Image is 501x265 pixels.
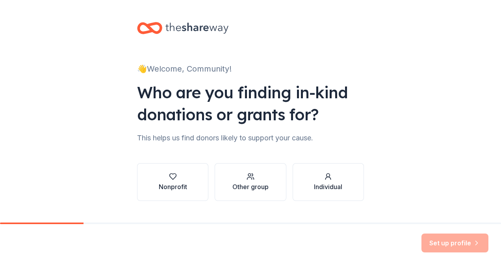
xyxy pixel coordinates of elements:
[137,163,208,201] button: Nonprofit
[215,163,286,201] button: Other group
[293,163,364,201] button: Individual
[137,63,364,75] div: 👋 Welcome, Community!
[314,182,342,191] div: Individual
[137,132,364,144] div: This helps us find donors likely to support your cause.
[137,81,364,125] div: Who are you finding in-kind donations or grants for?
[159,182,187,191] div: Nonprofit
[232,182,269,191] div: Other group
